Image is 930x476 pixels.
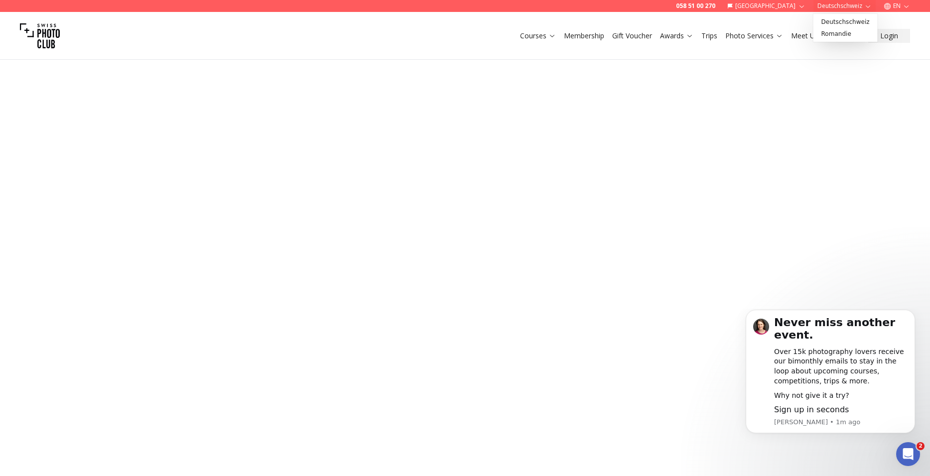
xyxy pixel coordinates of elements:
[516,29,560,43] button: Courses
[787,29,832,43] button: Meet Us
[815,28,876,40] a: Romandie
[917,442,925,450] span: 2
[701,31,717,41] a: Trips
[896,442,920,466] iframe: Intercom live chat
[791,31,828,41] a: Meet Us
[520,31,556,41] a: Courses
[813,14,878,42] div: Deutschschweiz
[815,16,876,28] a: Deutschschweiz
[660,31,693,41] a: Awards
[721,29,787,43] button: Photo Services
[20,16,60,56] img: Swiss photo club
[725,31,783,41] a: Photo Services
[868,29,910,43] button: Login
[697,29,721,43] button: Trips
[608,29,656,43] button: Gift Voucher
[731,309,930,449] iframe: Intercom notifications message
[612,31,652,41] a: Gift Voucher
[560,29,608,43] button: Membership
[656,29,697,43] button: Awards
[564,31,604,41] a: Membership
[676,2,715,10] a: 058 51 00 270
[426,43,505,63] h2: Calendar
